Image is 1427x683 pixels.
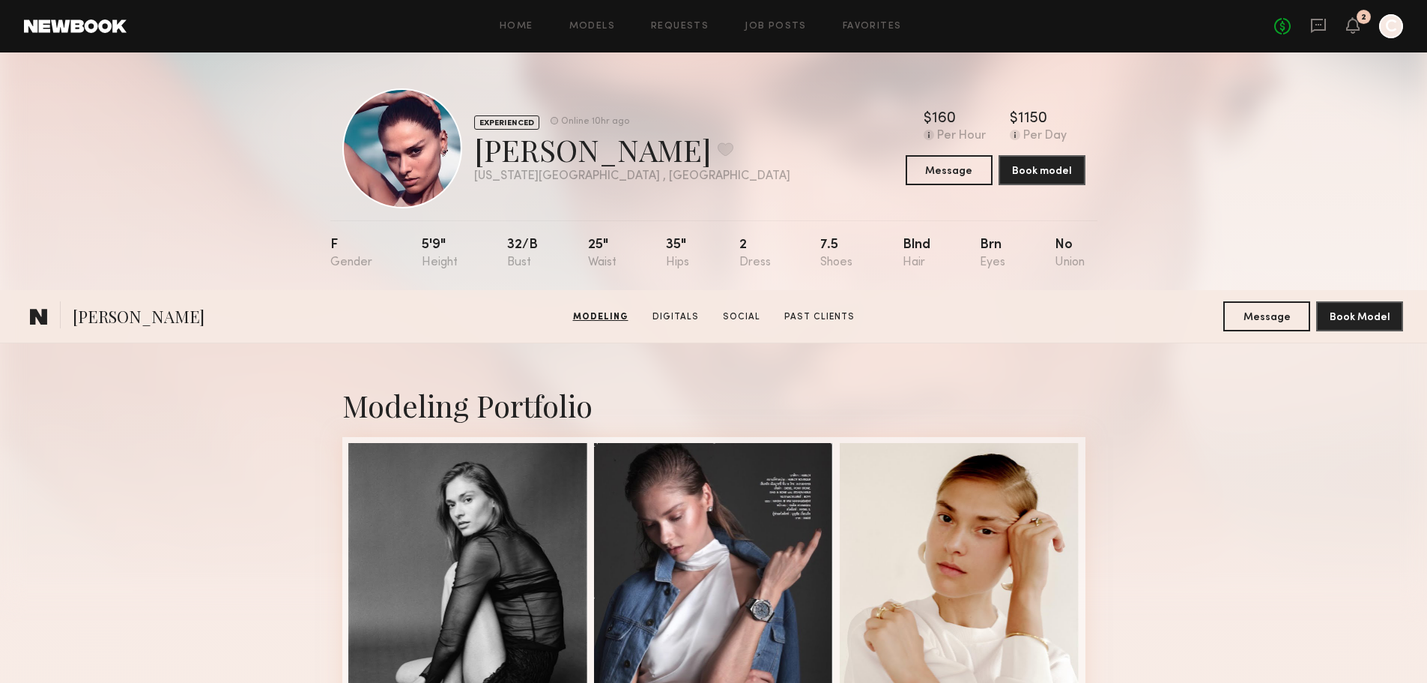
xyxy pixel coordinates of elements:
[1361,13,1366,22] div: 2
[73,305,204,331] span: [PERSON_NAME]
[843,22,902,31] a: Favorites
[745,22,807,31] a: Job Posts
[937,130,986,143] div: Per Hour
[1316,310,1403,322] a: Book Model
[999,155,1085,185] button: Book model
[1223,301,1310,331] button: Message
[739,238,771,269] div: 2
[778,310,861,324] a: Past Clients
[932,112,956,127] div: 160
[906,155,993,185] button: Message
[1018,112,1047,127] div: 1150
[474,170,790,183] div: [US_STATE][GEOGRAPHIC_DATA] , [GEOGRAPHIC_DATA]
[567,310,634,324] a: Modeling
[646,310,705,324] a: Digitals
[924,112,932,127] div: $
[588,238,616,269] div: 25"
[1023,130,1067,143] div: Per Day
[569,22,615,31] a: Models
[507,238,538,269] div: 32/b
[330,238,372,269] div: F
[561,117,629,127] div: Online 10hr ago
[1316,301,1403,331] button: Book Model
[342,385,1085,425] div: Modeling Portfolio
[903,238,930,269] div: Blnd
[717,310,766,324] a: Social
[474,115,539,130] div: EXPERIENCED
[1055,238,1085,269] div: No
[666,238,689,269] div: 35"
[422,238,458,269] div: 5'9"
[980,238,1005,269] div: Brn
[1010,112,1018,127] div: $
[474,130,790,169] div: [PERSON_NAME]
[500,22,533,31] a: Home
[820,238,852,269] div: 7.5
[651,22,709,31] a: Requests
[1379,14,1403,38] a: C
